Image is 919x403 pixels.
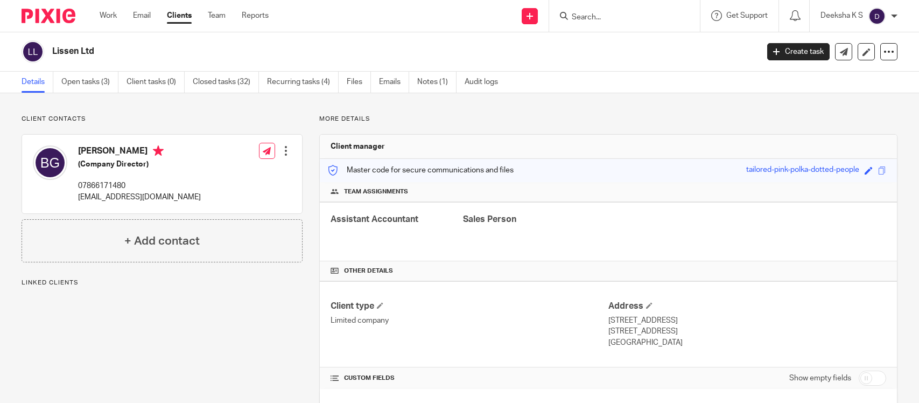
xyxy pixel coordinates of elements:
[22,40,44,63] img: svg%3E
[133,10,151,21] a: Email
[767,43,830,60] a: Create task
[22,72,53,93] a: Details
[153,145,164,156] i: Primary
[331,315,608,326] p: Limited company
[22,9,75,23] img: Pixie
[858,43,875,60] a: Edit client
[78,145,201,159] h4: [PERSON_NAME]
[789,373,851,384] label: Show empty fields
[78,159,201,170] h5: (Company Director)
[331,215,418,224] span: Assistant Accountant
[868,8,886,25] img: svg%3E
[835,43,852,60] a: Send new email
[267,72,339,93] a: Recurring tasks (4)
[571,13,668,23] input: Search
[377,302,383,309] span: Change Client type
[347,72,371,93] a: Files
[52,46,611,57] h2: Lissen Ltd
[331,141,385,152] h3: Client manager
[344,267,393,275] span: Other details
[33,145,67,180] img: svg%3E
[100,10,117,21] a: Work
[726,12,768,19] span: Get Support
[331,374,608,383] h4: CUSTOM FIELDS
[242,10,269,21] a: Reports
[127,72,185,93] a: Client tasks (0)
[865,166,873,175] span: Edit code
[319,115,897,123] p: More details
[608,326,886,337] p: [STREET_ADDRESS]
[124,233,200,249] h4: + Add contact
[820,10,863,21] p: Deeksha K S
[78,192,201,203] p: [EMAIL_ADDRESS][DOMAIN_NAME]
[608,315,886,326] p: [STREET_ADDRESS]
[22,279,303,287] p: Linked clients
[608,337,886,348] p: [GEOGRAPHIC_DATA]
[608,301,886,312] h4: Address
[22,115,303,123] p: Client contacts
[417,72,457,93] a: Notes (1)
[746,164,859,177] div: tailored-pink-polka-dotted-people
[78,180,201,191] p: 07866171480
[878,166,886,175] span: Copy to clipboard
[167,10,192,21] a: Clients
[328,165,514,176] p: Master code for secure communications and files
[646,302,653,309] span: Edit Address
[331,301,608,312] h4: Client type
[193,72,259,93] a: Closed tasks (32)
[465,72,506,93] a: Audit logs
[463,215,516,224] span: Sales Person
[208,10,226,21] a: Team
[344,187,408,196] span: Team assignments
[61,72,118,93] a: Open tasks (3)
[379,72,409,93] a: Emails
